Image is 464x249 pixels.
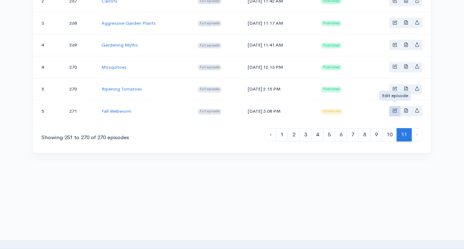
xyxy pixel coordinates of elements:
[347,128,359,142] a: 7
[198,21,221,26] span: Full episode
[41,134,129,142] div: Showing 251 to 270 of 270 episodes
[198,65,221,70] span: Full episode
[379,91,411,101] div: Edit episode
[198,87,221,93] span: Full episode
[102,86,142,92] a: Ripening Tomatoes
[389,106,423,117] div: Basic example
[412,128,423,142] li: Next »
[321,109,342,115] span: Scheduled
[33,78,64,101] td: 5
[370,128,382,142] a: 9
[321,43,341,49] span: Published
[311,128,324,142] a: 4
[389,18,423,28] div: Basic example
[389,84,423,95] div: Basic example
[64,34,96,57] td: 269
[102,108,131,114] a: Fall Webworm
[198,43,221,49] span: Full episode
[389,62,423,73] div: Basic example
[64,101,96,122] td: 271
[300,128,312,142] a: 3
[389,40,423,50] div: Basic example
[335,128,347,142] a: 6
[242,101,316,122] td: [DATE] 3:08 PM
[102,20,156,26] a: Aggressive Garden Plants
[382,128,397,142] a: 10
[288,128,300,142] a: 2
[242,56,316,78] td: [DATE] 12:13 PM
[198,109,221,115] span: Full episode
[359,128,371,142] a: 8
[242,34,316,57] td: [DATE] 11:41 AM
[64,78,96,101] td: 270
[321,87,341,93] span: Published
[323,128,335,142] a: 5
[33,101,64,122] td: 5
[242,78,316,101] td: [DATE] 2:15 PM
[33,34,64,57] td: 4
[242,12,316,34] td: [DATE] 11:17 AM
[33,12,64,34] td: 3
[102,64,127,70] a: Mosquitoes
[64,12,96,34] td: 268
[321,65,341,70] span: Published
[33,56,64,78] td: 4
[102,42,138,48] a: Gardening Myths
[321,21,341,26] span: Published
[276,128,288,142] a: 1
[64,56,96,78] td: 270
[265,128,276,142] a: « Previous
[397,128,412,142] span: 11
